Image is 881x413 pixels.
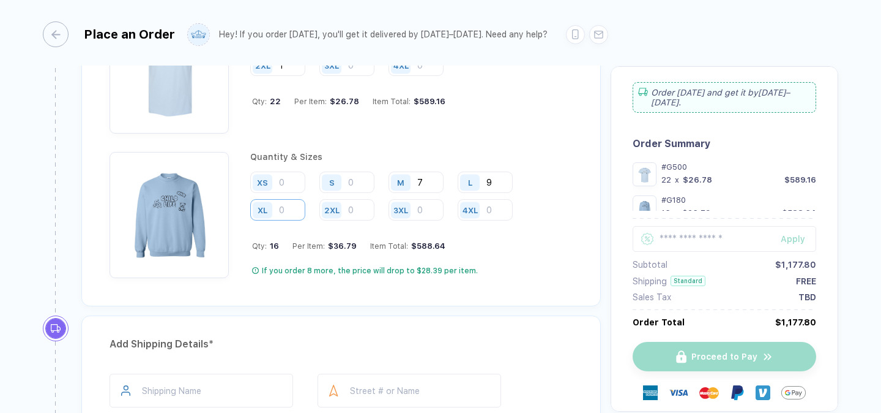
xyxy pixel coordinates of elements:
div: Qty: [252,97,281,106]
div: x [673,208,680,218]
div: If you order 8 more, the price will drop to $28.39 per item. [262,266,478,276]
div: #G500 [661,162,816,172]
div: #G180 [661,195,816,205]
img: 3637f595-caf0-452a-8973-e5570009d21c_nt_front_1758245820898.jpg [116,13,223,121]
div: x [674,175,680,184]
div: Standard [671,276,705,286]
div: 16 [661,208,671,218]
div: XS [257,178,268,187]
img: Venmo [756,385,770,400]
div: $589.16 [784,175,816,184]
div: Hey! If you order [DATE], you'll get it delivered by [DATE]–[DATE]. Need any help? [219,29,548,40]
div: $1,177.80 [775,260,816,270]
div: Subtotal [633,260,667,270]
img: Paypal [730,385,745,400]
div: $589.16 [411,97,445,106]
div: S [329,178,335,187]
div: $36.79 [682,208,711,218]
div: FREE [796,276,816,286]
div: Item Total: [373,97,445,106]
img: express [643,385,658,400]
div: 22 [661,175,671,184]
div: Apply [781,234,816,244]
img: user profile [188,24,209,45]
div: M [397,178,404,187]
button: Apply [765,226,816,252]
span: 16 [267,241,279,251]
img: 1e22ac18-ee6a-4e3d-b422-8488e14427dd_nt_front_1758635256705.jpg [116,158,223,265]
div: Add Shipping Details [110,335,573,354]
img: master-card [699,383,719,403]
div: $36.79 [325,241,357,251]
div: TBD [798,292,816,302]
div: $588.64 [782,208,816,218]
div: Qty: [252,241,279,251]
div: 2XL [324,205,340,214]
div: Place an Order [84,27,175,42]
div: Sales Tax [633,292,671,302]
img: 3637f595-caf0-452a-8973-e5570009d21c_nt_front_1758245820898.jpg [636,165,653,183]
div: Per Item: [292,241,357,251]
div: XL [258,205,267,214]
div: Item Total: [370,241,445,251]
div: Quantity & Sizes [250,152,573,162]
div: $1,177.80 [775,317,816,327]
span: 22 [267,97,281,106]
div: 3XL [393,205,408,214]
img: GPay [781,381,806,405]
img: visa [669,383,688,403]
div: $26.78 [327,97,359,106]
div: $588.64 [408,241,445,251]
div: Order Total [633,317,685,327]
img: 1e22ac18-ee6a-4e3d-b422-8488e14427dd_nt_front_1758635256705.jpg [636,199,653,216]
div: Per Item: [294,97,359,106]
div: $26.78 [683,175,712,184]
div: Order [DATE] and get it by [DATE]–[DATE] . [633,82,816,113]
div: 4XL [463,205,478,214]
div: Shipping [633,276,667,286]
div: Order Summary [633,138,816,150]
div: L [468,178,472,187]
